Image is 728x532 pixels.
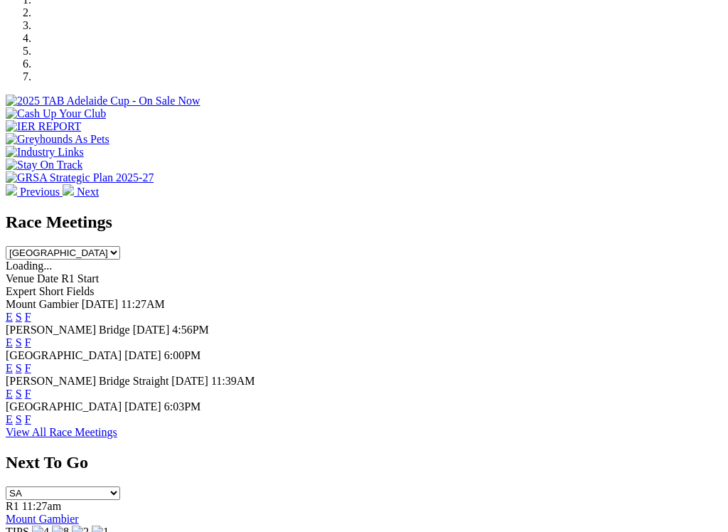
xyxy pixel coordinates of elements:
a: S [16,311,22,323]
span: Venue [6,272,34,284]
span: 6:03PM [164,400,201,413]
span: 11:27am [22,500,61,512]
a: F [25,388,31,400]
span: Date [37,272,58,284]
a: E [6,336,13,349]
span: [DATE] [124,349,161,361]
a: F [25,413,31,425]
a: Mount Gambier [6,513,79,525]
img: IER REPORT [6,120,81,133]
img: Industry Links [6,146,84,159]
a: F [25,336,31,349]
a: S [16,413,22,425]
span: 11:39AM [211,375,255,387]
a: S [16,336,22,349]
span: [DATE] [124,400,161,413]
span: [GEOGRAPHIC_DATA] [6,349,122,361]
span: [DATE] [82,298,119,310]
span: R1 Start [61,272,99,284]
img: GRSA Strategic Plan 2025-27 [6,171,154,184]
span: 11:27AM [121,298,165,310]
img: Greyhounds As Pets [6,133,109,146]
a: View All Race Meetings [6,426,117,438]
span: Next [77,186,99,198]
span: [PERSON_NAME] Bridge [6,324,130,336]
h2: Race Meetings [6,213,722,232]
span: Short [39,285,64,297]
span: Previous [20,186,60,198]
a: S [16,388,22,400]
span: Fields [66,285,94,297]
img: chevron-left-pager-white.svg [6,184,17,196]
span: Loading... [6,260,52,272]
span: Mount Gambier [6,298,79,310]
span: R1 [6,500,19,512]
a: Next [63,186,99,198]
img: Cash Up Your Club [6,107,106,120]
span: [PERSON_NAME] Bridge Straight [6,375,168,387]
img: chevron-right-pager-white.svg [63,184,74,196]
span: [GEOGRAPHIC_DATA] [6,400,122,413]
img: 2025 TAB Adelaide Cup - On Sale Now [6,95,200,107]
a: E [6,413,13,425]
h2: Next To Go [6,453,722,472]
a: Previous [6,186,63,198]
a: F [25,311,31,323]
span: Expert [6,285,36,297]
img: Stay On Track [6,159,82,171]
a: S [16,362,22,374]
a: F [25,362,31,374]
a: E [6,388,13,400]
span: 6:00PM [164,349,201,361]
a: E [6,362,13,374]
a: E [6,311,13,323]
span: 4:56PM [172,324,209,336]
span: [DATE] [171,375,208,387]
span: [DATE] [133,324,170,336]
